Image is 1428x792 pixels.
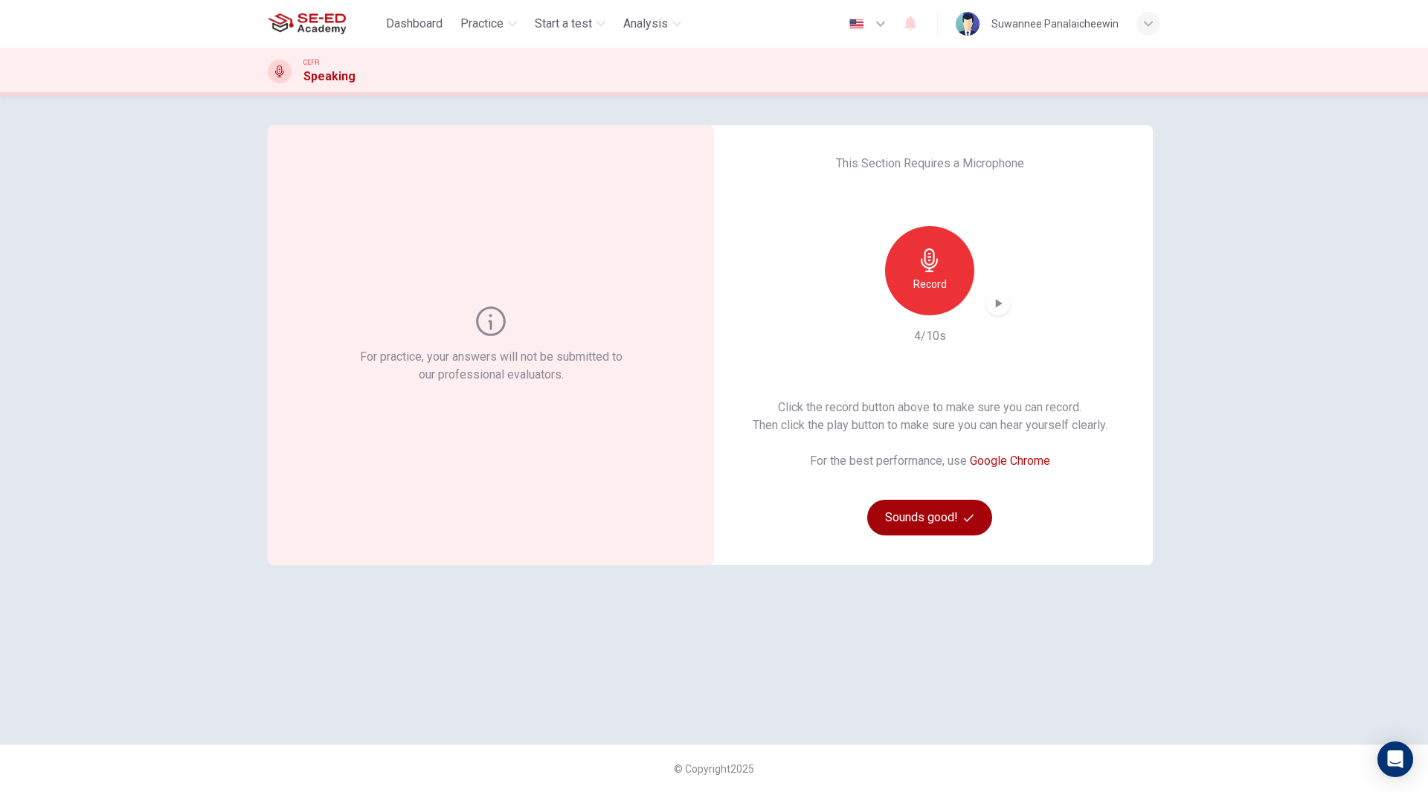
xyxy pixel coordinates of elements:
span: Dashboard [386,15,443,33]
h1: Speaking [303,68,356,86]
img: Profile picture [956,12,980,36]
button: Start a test [529,10,611,37]
h6: For the best performance, use [810,452,1050,470]
h6: For practice, your answers will not be submitted to our professional evaluators. [357,348,625,384]
h6: Record [913,275,947,293]
button: Dashboard [380,10,448,37]
a: Google Chrome [970,454,1050,468]
img: SE-ED Academy logo [268,9,346,39]
a: SE-ED Academy logo [268,9,380,39]
span: Analysis [623,15,668,33]
h6: Click the record button above to make sure you can record. Then click the play button to make sur... [753,399,1107,434]
div: Suwannee Panalaicheewin [991,15,1119,33]
span: Practice [460,15,504,33]
button: Analysis [617,10,687,37]
img: en [847,19,866,30]
span: Start a test [535,15,592,33]
h6: This Section Requires a Microphone [836,155,1024,173]
div: Open Intercom Messenger [1377,741,1413,777]
span: CEFR [303,57,319,68]
button: Sounds good! [867,500,992,535]
button: Practice [454,10,523,37]
button: Record [885,226,974,315]
h6: 4/10s [914,327,946,345]
span: © Copyright 2025 [674,763,754,775]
